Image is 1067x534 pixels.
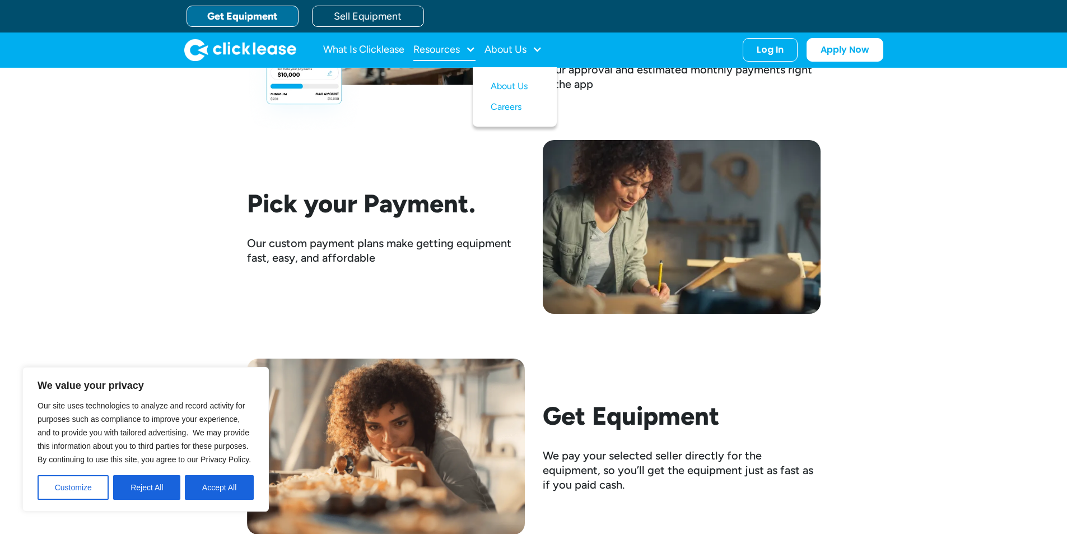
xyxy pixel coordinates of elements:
[113,475,180,500] button: Reject All
[38,379,254,392] p: We value your privacy
[543,401,821,430] h2: Get Equipment
[38,475,109,500] button: Customize
[247,236,525,265] div: Our custom payment plans make getting equipment fast, easy, and affordable
[484,39,542,61] div: About Us
[323,39,404,61] a: What Is Clicklease
[757,44,784,55] div: Log In
[807,38,883,62] a: Apply Now
[38,401,251,464] span: Our site uses technologies to analyze and record activity for purposes such as compliance to impr...
[184,39,296,61] img: Clicklease logo
[473,67,557,127] nav: About Us
[543,48,821,91] div: Get your automated approval decision in second. See your approval and estimated monthly payments ...
[22,367,269,512] div: We value your privacy
[413,39,476,61] div: Resources
[185,475,254,500] button: Accept All
[187,6,299,27] a: Get Equipment
[491,76,539,97] a: About Us
[247,189,525,218] h2: Pick your Payment.
[491,97,539,118] a: Careers
[184,39,296,61] a: home
[543,448,821,492] div: We pay your selected seller directly for the equipment, so you’ll get the equipment just as fast ...
[312,6,424,27] a: Sell Equipment
[543,140,821,314] img: Woman holding a yellow pencil working at an art desk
